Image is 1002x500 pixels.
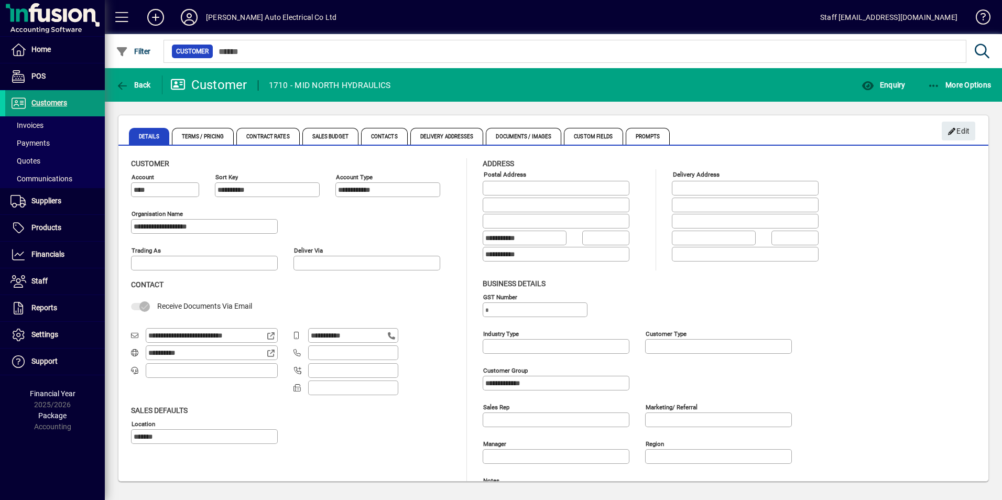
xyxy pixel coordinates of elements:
span: Customer [131,159,169,168]
span: Financial Year [30,389,75,398]
div: Customer [170,77,247,93]
button: More Options [925,75,994,94]
span: Filter [116,47,151,56]
span: Products [31,223,61,232]
span: Back [116,81,151,89]
mat-label: Marketing/ Referral [646,403,698,410]
div: [PERSON_NAME] Auto Electrical Co Ltd [206,9,336,26]
mat-label: Sort key [215,173,238,181]
span: Enquiry [862,81,905,89]
span: Staff [31,277,48,285]
button: Profile [172,8,206,27]
button: Enquiry [859,75,908,94]
span: Details [129,128,169,145]
mat-label: Sales rep [483,403,509,410]
div: Staff [EMAIL_ADDRESS][DOMAIN_NAME] [820,9,957,26]
span: More Options [928,81,992,89]
span: Receive Documents Via Email [157,302,252,310]
a: Home [5,37,105,63]
span: POS [31,72,46,80]
mat-label: Industry type [483,330,519,337]
a: Knowledge Base [968,2,989,36]
span: Sales Budget [302,128,358,145]
mat-label: Trading as [132,247,161,254]
span: Customers [31,99,67,107]
span: Custom Fields [564,128,623,145]
span: Settings [31,330,58,339]
span: Suppliers [31,197,61,205]
a: Communications [5,170,105,188]
span: Contacts [361,128,408,145]
span: Documents / Images [486,128,561,145]
mat-label: Notes [483,476,499,484]
mat-label: GST Number [483,293,517,300]
span: Customer [176,46,209,57]
span: Payments [10,139,50,147]
span: Invoices [10,121,43,129]
span: Communications [10,175,72,183]
span: Quotes [10,157,40,165]
mat-label: Location [132,420,155,427]
span: Package [38,411,67,420]
button: Add [139,8,172,27]
a: Payments [5,134,105,152]
span: Terms / Pricing [172,128,234,145]
span: Prompts [626,128,670,145]
div: 1710 - MID NORTH HYDRAULICS [269,77,391,94]
a: Support [5,349,105,375]
span: Contact [131,280,164,289]
span: Support [31,357,58,365]
mat-label: Deliver via [294,247,323,254]
button: Filter [113,42,154,61]
app-page-header-button: Back [105,75,162,94]
mat-label: Customer type [646,330,687,337]
button: Back [113,75,154,94]
a: POS [5,63,105,90]
a: Staff [5,268,105,295]
a: Financials [5,242,105,268]
span: Business details [483,279,546,288]
a: Suppliers [5,188,105,214]
span: Sales defaults [131,406,188,415]
button: Edit [942,122,975,140]
span: Delivery Addresses [410,128,484,145]
span: Edit [947,123,970,140]
a: Settings [5,322,105,348]
span: Contract Rates [236,128,299,145]
span: Reports [31,303,57,312]
span: Address [483,159,514,168]
mat-label: Organisation name [132,210,183,218]
a: Invoices [5,116,105,134]
a: Products [5,215,105,241]
mat-label: Account [132,173,154,181]
span: Home [31,45,51,53]
mat-label: Region [646,440,664,447]
a: Reports [5,295,105,321]
a: Quotes [5,152,105,170]
span: Financials [31,250,64,258]
mat-label: Manager [483,440,506,447]
mat-label: Account Type [336,173,373,181]
mat-label: Customer group [483,366,528,374]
